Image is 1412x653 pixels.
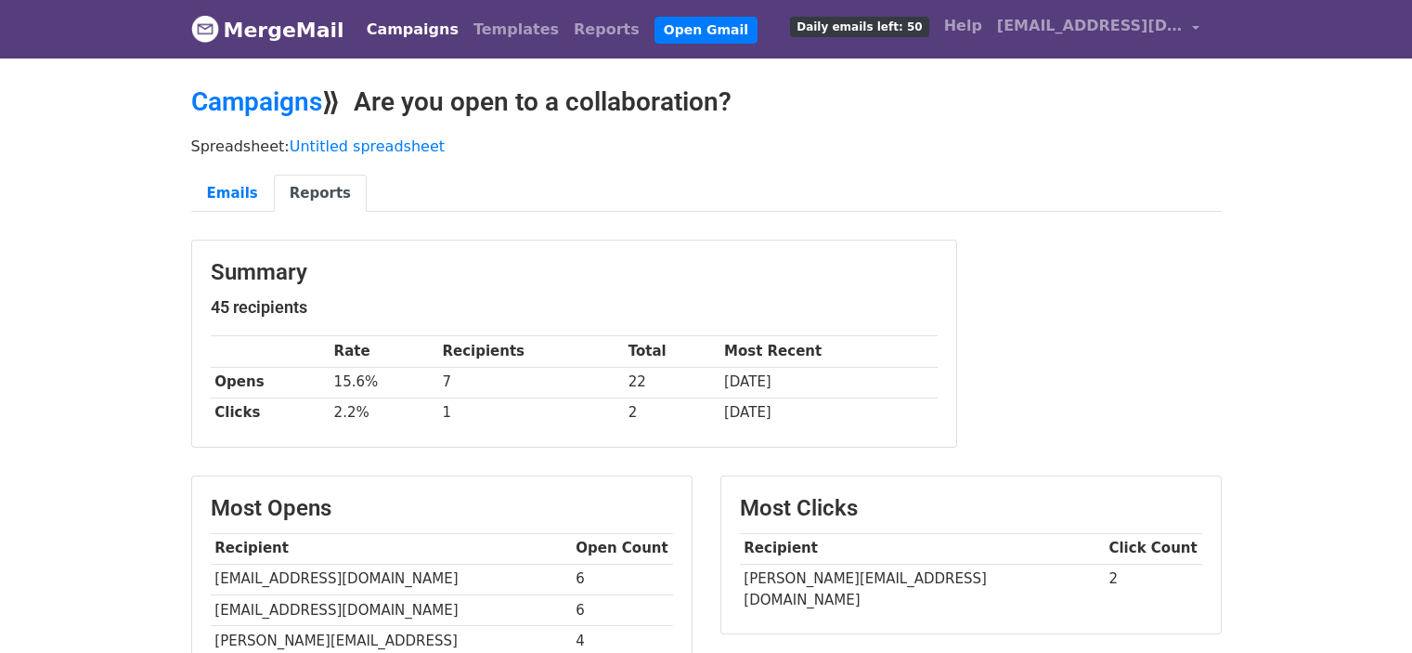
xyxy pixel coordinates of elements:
td: [EMAIL_ADDRESS][DOMAIN_NAME] [211,564,572,594]
td: 7 [438,367,624,398]
td: 1 [438,398,624,428]
td: 2 [1105,564,1202,615]
h2: ⟫ Are you open to a collaboration? [191,86,1222,118]
td: 6 [572,594,673,625]
td: 22 [624,367,719,398]
a: Emails [191,175,274,213]
td: [DATE] [719,367,937,398]
img: MergeMail logo [191,15,219,43]
th: Clicks [211,398,330,428]
a: Templates [466,11,566,48]
th: Click Count [1105,533,1202,564]
th: Recipients [438,336,624,367]
span: Daily emails left: 50 [790,17,928,37]
a: Campaigns [191,86,322,117]
td: 15.6% [330,367,438,398]
a: MergeMail [191,10,344,49]
th: Most Recent [719,336,937,367]
td: 2 [624,398,719,428]
td: 6 [572,564,673,594]
h3: Summary [211,259,938,286]
a: Campaigns [359,11,466,48]
a: [EMAIL_ADDRESS][DOMAIN_NAME] [990,7,1207,51]
a: Reports [274,175,367,213]
a: Daily emails left: 50 [783,7,936,45]
td: 2.2% [330,398,438,428]
th: Total [624,336,719,367]
a: Untitled spreadsheet [290,137,445,155]
td: [EMAIL_ADDRESS][DOMAIN_NAME] [211,594,572,625]
span: [EMAIL_ADDRESS][DOMAIN_NAME] [997,15,1183,37]
h5: 45 recipients [211,297,938,318]
p: Spreadsheet: [191,137,1222,156]
th: Recipient [740,533,1105,564]
h3: Most Opens [211,495,673,522]
th: Open Count [572,533,673,564]
a: Open Gmail [654,17,758,44]
a: Reports [566,11,647,48]
h3: Most Clicks [740,495,1202,522]
td: [PERSON_NAME][EMAIL_ADDRESS][DOMAIN_NAME] [740,564,1105,615]
th: Opens [211,367,330,398]
th: Rate [330,336,438,367]
th: Recipient [211,533,572,564]
td: [DATE] [719,398,937,428]
a: Help [937,7,990,45]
